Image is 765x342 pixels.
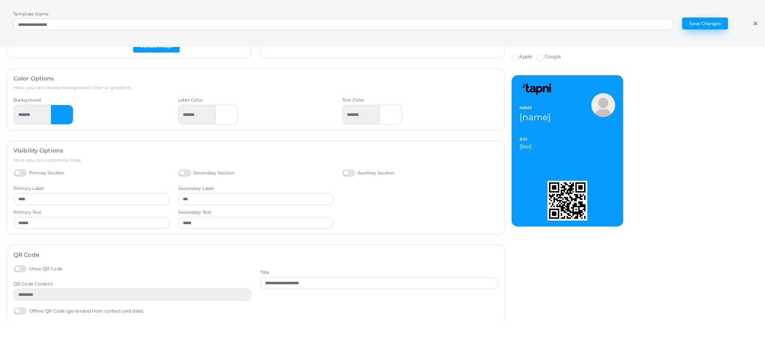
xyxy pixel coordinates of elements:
[520,112,551,123] span: [name]
[178,209,212,216] label: Secondary Text
[342,97,364,104] label: Text Color
[178,186,214,192] label: Secondary Label
[14,97,41,104] label: Background
[14,75,498,82] h4: Color Options
[14,265,63,273] label: Show QR Code
[14,307,143,315] label: Offline QR Code (generated from contact card data)
[14,186,44,192] label: Primary Label
[14,147,498,154] h4: Visibility Options
[520,83,555,95] img: Logo
[178,169,234,177] label: Secondary Section
[14,158,498,163] h6: Here you can customize links.
[14,169,64,177] label: Primary Section
[520,143,615,150] span: [bio]
[520,137,615,143] span: BIO
[13,11,49,18] label: Template Name
[14,209,41,216] label: Primary Text
[14,85,498,90] h6: Here you can choose background color or gradient.
[342,169,394,177] label: Auxiliary Section
[682,18,728,29] button: Save Changes
[520,105,555,111] span: NAME
[178,97,203,104] label: Label Color
[591,93,615,117] img: user.png
[14,281,53,287] label: QR Code Content
[519,54,532,59] span: Apple
[14,252,498,258] h4: QR Code
[545,54,561,59] span: Google
[260,270,270,276] label: Title
[547,181,587,221] img: QR Code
